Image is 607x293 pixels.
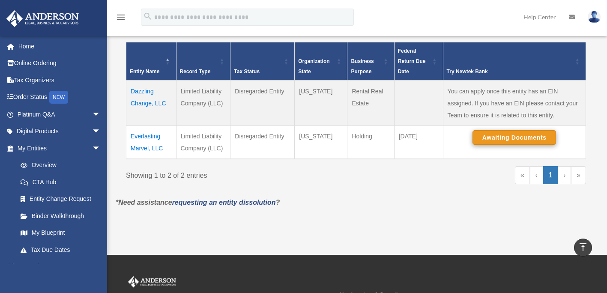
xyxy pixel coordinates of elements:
[6,38,114,55] a: Home
[472,130,556,145] button: Awaiting Documents
[126,166,350,182] div: Showing 1 to 2 of 2 entries
[126,81,176,126] td: Dazzling Change, LLC
[12,173,109,191] a: CTA Hub
[126,276,178,287] img: Anderson Advisors Platinum Portal
[12,207,109,224] a: Binder Walkthrough
[347,81,394,126] td: Rental Real Estate
[447,66,573,77] div: Try Newtek Bank
[347,42,394,81] th: Business Purpose: Activate to sort
[180,69,211,75] span: Record Type
[116,12,126,22] i: menu
[298,58,329,75] span: Organization State
[515,166,530,184] a: First
[398,48,426,75] span: Federal Return Due Date
[12,241,109,258] a: Tax Due Dates
[92,123,109,141] span: arrow_drop_down
[295,126,347,159] td: [US_STATE]
[176,81,230,126] td: Limited Liability Company (LLC)
[92,258,109,276] span: arrow_drop_down
[571,166,586,184] a: Last
[394,126,443,159] td: [DATE]
[230,126,295,159] td: Disregarded Entity
[234,69,260,75] span: Tax Status
[351,58,374,75] span: Business Purpose
[116,15,126,22] a: menu
[574,239,592,257] a: vertical_align_top
[172,199,276,206] a: requesting an entity dissolution
[230,81,295,126] td: Disregarded Entity
[49,91,68,104] div: NEW
[126,126,176,159] td: Everlasting Marvel, LLC
[543,166,558,184] a: 1
[6,89,114,106] a: Order StatusNEW
[530,166,543,184] a: Previous
[6,72,114,89] a: Tax Organizers
[6,140,109,157] a: My Entitiesarrow_drop_down
[6,123,114,140] a: Digital Productsarrow_drop_down
[176,42,230,81] th: Record Type: Activate to sort
[92,140,109,157] span: arrow_drop_down
[295,42,347,81] th: Organization State: Activate to sort
[6,258,114,275] a: My Anderson Teamarrow_drop_down
[4,10,81,27] img: Anderson Advisors Platinum Portal
[394,42,443,81] th: Federal Return Due Date: Activate to sort
[176,126,230,159] td: Limited Liability Company (LLC)
[6,55,114,72] a: Online Ordering
[347,126,394,159] td: Holding
[130,69,159,75] span: Entity Name
[12,224,109,242] a: My Blueprint
[12,157,105,174] a: Overview
[443,42,586,81] th: Try Newtek Bank : Activate to sort
[6,106,114,123] a: Platinum Q&Aarrow_drop_down
[443,81,586,126] td: You can apply once this entity has an EIN assigned. If you have an EIN please contact your Team t...
[295,81,347,126] td: [US_STATE]
[116,199,280,206] em: *Need assistance ?
[92,106,109,123] span: arrow_drop_down
[558,166,571,184] a: Next
[143,12,152,21] i: search
[578,242,588,252] i: vertical_align_top
[12,191,109,208] a: Entity Change Request
[588,11,601,23] img: User Pic
[230,42,295,81] th: Tax Status: Activate to sort
[126,42,176,81] th: Entity Name: Activate to invert sorting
